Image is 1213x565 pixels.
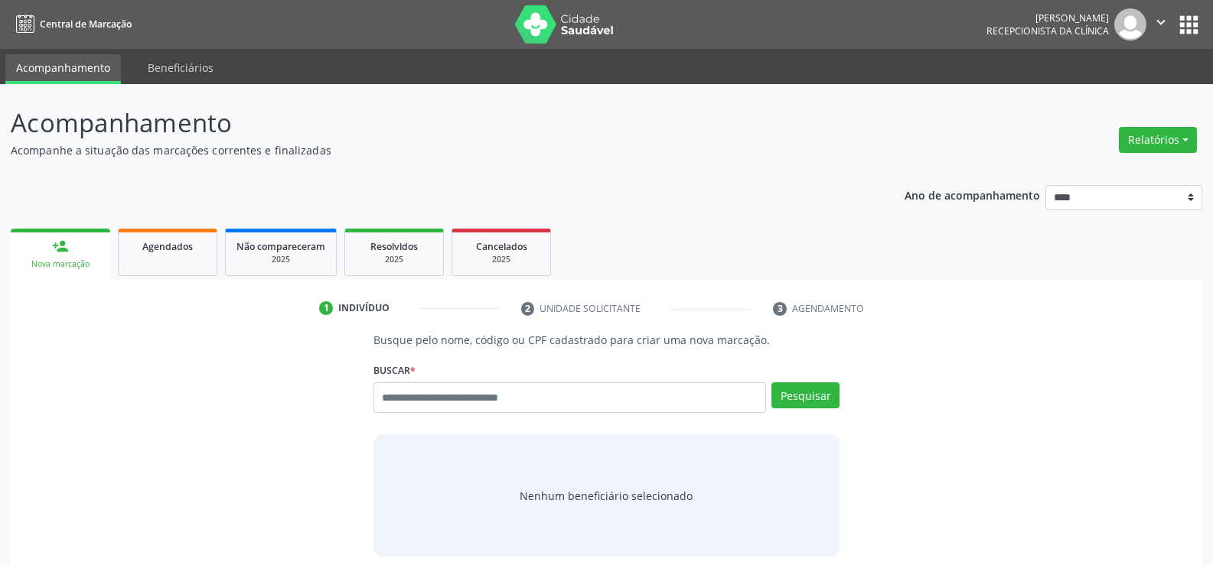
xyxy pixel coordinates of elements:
[463,254,540,265] div: 2025
[373,359,416,382] label: Buscar
[1146,8,1176,41] button: 
[520,488,693,504] span: Nenhum beneficiário selecionado
[11,104,845,142] p: Acompanhamento
[236,254,325,265] div: 2025
[40,18,132,31] span: Central de Marcação
[476,240,527,253] span: Cancelados
[356,254,432,265] div: 2025
[319,301,333,315] div: 1
[373,332,840,348] p: Busque pelo nome, código ou CPF cadastrado para criar uma nova marcação.
[1176,11,1202,38] button: apps
[1114,8,1146,41] img: img
[986,11,1109,24] div: [PERSON_NAME]
[5,54,121,84] a: Acompanhamento
[905,185,1040,204] p: Ano de acompanhamento
[1119,127,1197,153] button: Relatórios
[236,240,325,253] span: Não compareceram
[1153,14,1169,31] i: 
[370,240,418,253] span: Resolvidos
[52,238,69,255] div: person_add
[11,11,132,37] a: Central de Marcação
[986,24,1109,37] span: Recepcionista da clínica
[21,258,99,270] div: Nova marcação
[771,382,840,408] button: Pesquisar
[11,142,845,158] p: Acompanhe a situação das marcações correntes e finalizadas
[142,240,193,253] span: Agendados
[137,54,224,81] a: Beneficiários
[338,301,390,315] div: Indivíduo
